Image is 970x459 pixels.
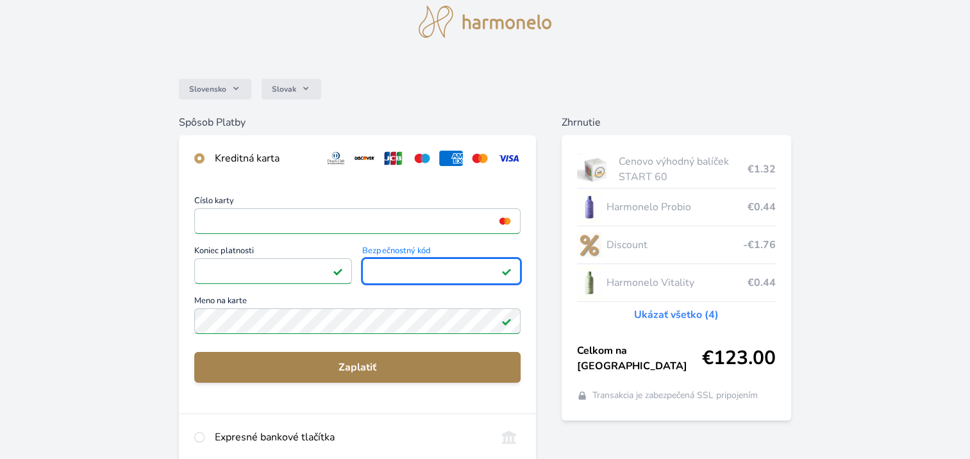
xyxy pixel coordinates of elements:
img: maestro.svg [410,151,434,166]
span: €1.32 [748,162,776,177]
span: Slovak [272,84,296,94]
img: start.jpg [577,153,614,185]
div: Expresné bankové tlačítka [215,430,487,445]
img: Pole je platné [501,266,512,276]
img: CLEAN_VITALITY_se_stinem_x-lo.jpg [577,267,601,299]
span: Bezpečnostný kód [362,247,521,258]
img: discount-lo.png [577,229,601,261]
button: Zaplatiť [194,352,521,383]
img: diners.svg [324,151,348,166]
iframe: Iframe pre deň vypršania platnosti [200,262,347,280]
button: Slovensko [179,79,251,99]
span: -€1.76 [743,237,776,253]
span: €123.00 [702,347,776,370]
img: logo.svg [419,6,552,38]
span: Koniec platnosti [194,247,353,258]
span: €0.44 [748,199,776,215]
span: Transakcia je zabezpečená SSL pripojením [592,389,758,402]
span: Celkom na [GEOGRAPHIC_DATA] [577,343,702,374]
img: mc.svg [468,151,492,166]
img: mc [496,215,514,227]
img: visa.svg [497,151,521,166]
span: Meno na karte [194,297,521,308]
span: Discount [606,237,743,253]
span: Zaplatiť [205,360,510,375]
img: jcb.svg [381,151,405,166]
span: Cenovo výhodný balíček START 60 [619,154,748,185]
span: Číslo karty [194,197,521,208]
iframe: Iframe pre bezpečnostný kód [368,262,515,280]
img: Pole je platné [501,316,512,326]
div: Kreditná karta [215,151,314,166]
span: €0.44 [748,275,776,290]
img: CLEAN_PROBIO_se_stinem_x-lo.jpg [577,191,601,223]
span: Harmonelo Vitality [606,275,748,290]
input: Meno na kartePole je platné [194,308,521,334]
h6: Zhrnutie [562,115,791,130]
button: Slovak [262,79,321,99]
span: Harmonelo Probio [606,199,748,215]
h6: Spôsob Platby [179,115,536,130]
a: Ukázať všetko (4) [634,307,719,322]
img: Pole je platné [333,266,343,276]
img: amex.svg [439,151,463,166]
iframe: Iframe pre číslo karty [200,212,515,230]
img: discover.svg [353,151,376,166]
span: Slovensko [189,84,226,94]
img: onlineBanking_SK.svg [497,430,521,445]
